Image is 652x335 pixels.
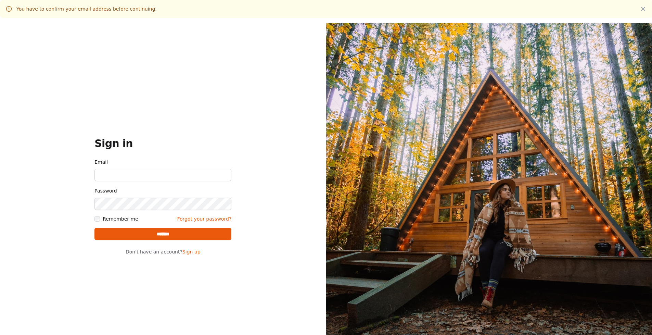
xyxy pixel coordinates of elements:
a: Forgot your password? [177,215,231,222]
label: Email [94,158,231,166]
label: Remember me [103,215,138,222]
a: Sign up [182,249,201,255]
label: Password [94,187,231,195]
p: You have to confirm your email address before continuing. [16,5,157,12]
p: Don't have an account? [94,248,231,255]
h1: Sign in [94,137,231,150]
